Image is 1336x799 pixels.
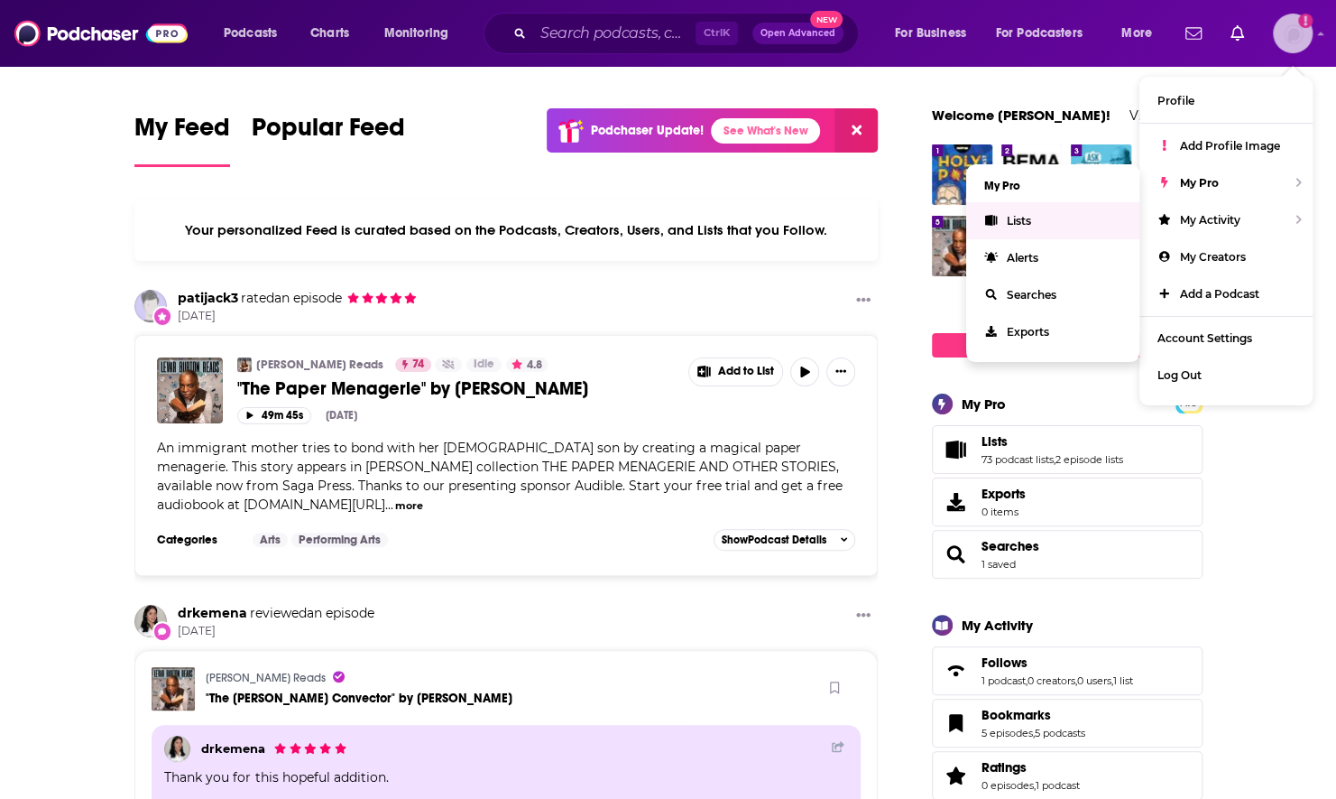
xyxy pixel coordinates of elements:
a: Account Settings [1139,320,1313,357]
button: Open AdvancedNew [752,23,843,44]
a: Exports [932,478,1202,526]
div: Your personalized Feed is curated based on the Podcasts, Creators, Users, and Lists that you Follow. [134,200,879,261]
a: The BEMA Podcast [1001,144,1062,205]
img: Ask NT Wright Anything [1071,144,1131,205]
span: Monitoring [384,21,448,46]
img: User Profile [1273,14,1313,53]
a: "The Toynbee Convector" by Ray Bradbury [206,691,512,706]
a: LeVar Burton Reads [206,671,326,685]
div: drkemena's Rating: 5 out of 5 [272,738,347,759]
span: ... [385,497,393,513]
button: open menu [882,19,989,48]
a: Idle [466,358,502,372]
a: Searches [981,538,1039,554]
span: Lists [981,433,1008,450]
span: Open Advanced [760,29,835,38]
span: rated [241,290,274,306]
span: Ratings [981,759,1027,776]
a: 1 saved [981,558,1016,571]
span: More [1121,21,1152,46]
img: The Holy Post [932,144,992,205]
span: , [1034,779,1036,792]
p: Podchaser Update! [591,123,704,138]
a: PRO [1178,396,1200,410]
a: 5 episodes [981,727,1033,739]
a: 2 episode lists [1055,453,1123,466]
a: Podchaser - Follow, Share and Rate Podcasts [14,16,188,51]
span: Logged in as nwierenga [1273,14,1313,53]
span: Follows [932,646,1202,695]
span: Follows [981,655,1027,671]
a: 5 podcasts [1035,727,1085,739]
a: 0 creators [1027,674,1075,687]
a: See What's New [711,118,820,144]
a: Show notifications dropdown [1178,18,1209,49]
img: patijack3 [134,290,167,322]
div: [DATE] [326,409,357,422]
a: 0 users [1077,674,1111,687]
a: drkemena [178,605,247,621]
button: Change Top 8 [963,290,1075,312]
span: Add a Podcast [1180,287,1259,301]
a: My Creators [1139,238,1313,275]
ul: Show profile menu [1139,77,1313,405]
span: "The Paper Menagerie" by [PERSON_NAME] [237,377,588,400]
span: For Podcasters [996,21,1083,46]
img: drkemena [164,736,190,762]
button: Show More Button [849,290,878,312]
img: drkemena [134,605,167,637]
a: Follows [938,658,974,683]
a: patijack3 [178,290,238,306]
button: Show profile menu [1273,14,1313,53]
div: My Activity [962,617,1033,634]
span: patijack3's Rating: 5 out of 5 [346,292,417,305]
span: My Activity [1180,213,1240,227]
span: an episode [238,290,342,306]
button: open menu [1109,19,1175,48]
span: Exports [981,486,1026,502]
button: Show More Button [849,605,878,627]
span: [DATE] [178,624,374,639]
span: Bookmarks [932,699,1202,748]
a: View Profile [1129,107,1202,124]
div: Search podcasts, credits, & more... [501,13,876,54]
button: 4.8 [506,358,548,372]
a: 1 podcast [1036,779,1080,792]
a: 73 podcast lists [981,453,1054,466]
img: "The Toynbee Convector" by Ray Bradbury [152,667,195,711]
span: , [1054,453,1055,466]
a: 1 podcast [981,674,1026,687]
button: open menu [372,19,472,48]
span: 0 items [981,506,1026,518]
a: Lists [981,433,1123,450]
span: Popular Feed [252,112,405,153]
a: Welcome [PERSON_NAME]! [932,107,1110,124]
button: ShowPodcast Details [714,529,856,551]
a: Lists [938,437,974,462]
a: Bookmarks [981,707,1085,723]
svg: Add a profile image [1298,14,1313,28]
span: Bookmarks [981,707,1051,723]
a: Performing Arts [291,533,388,547]
span: reviewed [250,605,307,621]
button: 49m 45s [237,407,311,424]
div: New Rating [152,306,172,326]
a: [PERSON_NAME] Reads [256,358,383,372]
span: Show Podcast Details [722,534,826,546]
span: New [810,11,843,28]
span: Exports [938,489,974,515]
a: 1 list [1113,674,1133,687]
a: Show notifications dropdown [1223,18,1251,49]
a: Charts [299,19,360,48]
span: Ctrl K [696,22,738,45]
button: Show More Button [826,358,855,386]
a: "The Paper Menagerie" by [PERSON_NAME] [237,377,676,400]
span: Profile [1157,94,1194,107]
span: Add to List [718,365,774,378]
